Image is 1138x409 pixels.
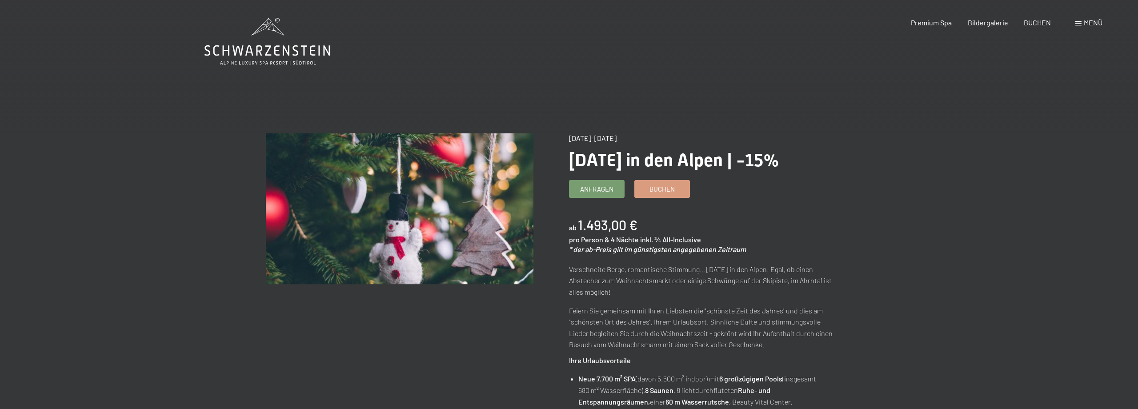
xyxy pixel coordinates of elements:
[911,18,952,27] a: Premium Spa
[569,180,624,197] a: Anfragen
[569,264,837,298] p: Verschneite Berge, romantische Stimmung… [DATE] in den Alpen. Egal, ob einen Abstecher zum Weihna...
[719,374,782,383] strong: 6 großzügigen Pools
[569,134,617,142] span: [DATE]–[DATE]
[578,374,636,383] strong: Neue 7.700 m² SPA
[578,386,770,406] strong: Ruhe- und Entspannungsräumen,
[569,150,779,171] span: [DATE] in den Alpen | -15%
[611,235,639,244] span: 4 Nächte
[569,245,746,253] em: * der ab-Preis gilt im günstigsten angegebenen Zeitraum
[1024,18,1051,27] a: BUCHEN
[968,18,1008,27] a: Bildergalerie
[569,356,631,365] strong: Ihre Urlaubsvorteile
[665,397,729,406] strong: 60 m Wasserrutsche
[635,180,689,197] a: Buchen
[649,184,675,194] span: Buchen
[645,386,673,394] strong: 8 Saunen
[640,235,701,244] span: inkl. ¾ All-Inclusive
[569,305,837,350] p: Feiern Sie gemeinsam mit Ihren Liebsten die "schönste Zeit des Jahres" und dies am "schönsten Ort...
[580,184,613,194] span: Anfragen
[569,235,609,244] span: pro Person &
[578,217,637,233] b: 1.493,00 €
[266,133,534,284] img: Weihnachten in den Alpen | -15%
[1084,18,1102,27] span: Menü
[569,223,577,232] span: ab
